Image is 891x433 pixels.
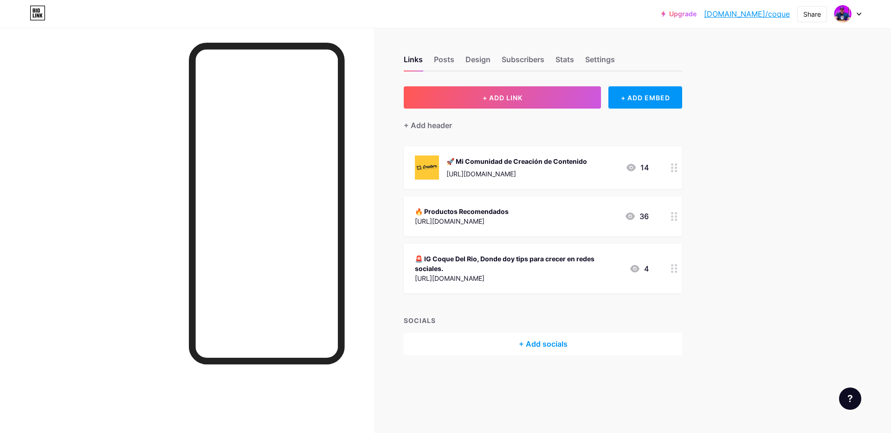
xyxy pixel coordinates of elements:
[502,54,544,71] div: Subscribers
[404,316,682,325] div: SOCIALS
[404,333,682,355] div: + Add socials
[803,9,821,19] div: Share
[415,216,509,226] div: [URL][DOMAIN_NAME]
[404,120,452,131] div: + Add header
[555,54,574,71] div: Stats
[415,273,622,283] div: [URL][DOMAIN_NAME]
[629,263,649,274] div: 4
[608,86,682,109] div: + ADD EMBED
[661,10,697,18] a: Upgrade
[415,155,439,180] img: 🚀 Mi Comunidad de Creación de Contenido
[434,54,454,71] div: Posts
[585,54,615,71] div: Settings
[404,86,601,109] button: + ADD LINK
[446,156,587,166] div: 🚀 Mi Comunidad de Creación de Contenido
[626,162,649,173] div: 14
[415,207,509,216] div: 🔥 Productos Recomendados
[625,211,649,222] div: 36
[834,5,852,23] img: coque
[465,54,491,71] div: Design
[446,169,587,179] div: [URL][DOMAIN_NAME]
[404,54,423,71] div: Links
[415,254,622,273] div: 🚨 IG Coque Del Rio, Donde doy tips para crecer en redes sociales.
[483,94,523,102] span: + ADD LINK
[704,8,790,19] a: [DOMAIN_NAME]/coque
